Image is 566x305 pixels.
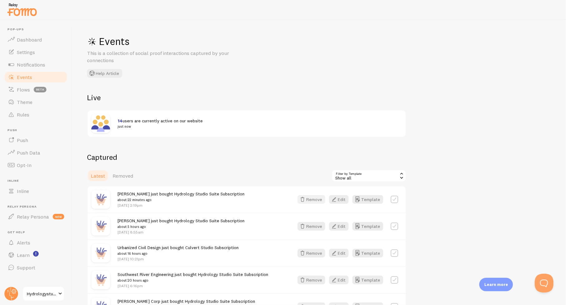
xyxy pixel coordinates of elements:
a: Learn [4,249,68,261]
span: Settings [17,49,35,55]
img: purchase.jpg [91,217,110,236]
button: Remove [298,276,325,284]
span: [PERSON_NAME] just bought Hydrology Studio Suite Subscription [118,191,244,203]
small: about 5 hours ago [118,224,244,229]
p: Learn more [484,282,508,288]
small: just now [118,124,394,129]
a: Relay Persona new [4,210,68,223]
a: Edit [329,249,352,258]
a: Events [4,71,68,83]
small: about 20 hours ago [118,278,268,283]
p: This is a collection of social proof interactions captured by your connections [87,50,237,64]
div: Show all [331,170,406,182]
span: Get Help [7,230,68,234]
span: Push [17,137,28,143]
a: Settings [4,46,68,58]
h2: Live [87,93,406,102]
button: Template [352,249,383,258]
span: Urbanized Civil Design just bought Culvert Studio Subscription [118,245,239,256]
button: Edit [329,222,349,231]
button: Remove [298,195,325,204]
span: Flows [17,86,30,93]
span: 14 [118,118,123,124]
a: Notifications [4,58,68,71]
a: Flows beta [4,83,68,96]
img: purchase.jpg [91,271,110,289]
span: Opt-In [17,162,31,168]
span: Events [17,74,32,80]
h1: Events [87,35,274,48]
span: Theme [17,99,32,105]
a: Edit [329,195,352,204]
img: purchase.jpg [91,244,110,263]
button: Remove [298,222,325,231]
a: Push Data [4,146,68,159]
span: Push Data [17,150,40,156]
iframe: Help Scout Beacon - Open [535,274,554,293]
span: Pop-ups [7,27,68,32]
a: Edit [329,276,352,284]
p: [DATE] 2:19pm [118,203,244,208]
button: Help Article [87,69,122,78]
a: Rules [4,108,68,121]
span: Relay Persona [17,214,49,220]
button: Template [352,195,383,204]
a: Removed [109,170,137,182]
small: about 22 minutes ago [118,197,244,203]
a: Inline [4,185,68,197]
button: Edit [329,276,349,284]
button: Template [352,276,383,284]
svg: <p>Watch New Feature Tutorials!</p> [33,251,39,257]
a: Edit [329,222,352,231]
span: Learn [17,252,30,258]
small: about 16 hours ago [118,251,239,256]
span: Dashboard [17,37,42,43]
span: Push [7,128,68,132]
img: fomo-relay-logo-orange.svg [7,2,38,17]
a: Dashboard [4,33,68,46]
span: beta [34,87,46,92]
span: Southwest River Engineering just bought Hydrology Studio Suite Subscription [118,272,268,283]
button: Template [352,222,383,231]
img: xaSAoeb6RpedHPR8toqq [91,114,110,133]
span: Rules [17,111,29,118]
img: purchase.jpg [91,190,110,209]
button: Edit [329,195,349,204]
button: Edit [329,249,349,258]
span: Hydrologystudio [27,290,56,298]
a: Latest [87,170,109,182]
p: [DATE] 10:21pm [118,256,239,262]
h2: Captured [87,152,406,162]
div: Learn more [479,278,513,291]
a: Push [4,134,68,146]
span: Latest [91,173,105,179]
span: Relay Persona [7,205,68,209]
span: Notifications [17,61,45,68]
button: Remove [298,249,325,258]
span: Alerts [17,239,30,246]
span: Inline [7,179,68,183]
a: Support [4,261,68,274]
a: Hydrologystudio [22,286,65,301]
a: Alerts [4,236,68,249]
span: users are currently active on our website [118,118,394,130]
span: [PERSON_NAME] just bought Hydrology Studio Suite Subscription [118,218,244,229]
a: Theme [4,96,68,108]
p: [DATE] 6:16pm [118,283,268,288]
span: new [53,214,64,219]
span: Removed [113,173,133,179]
p: [DATE] 8:55am [118,229,244,235]
a: Opt-In [4,159,68,171]
span: Inline [17,188,29,194]
span: Support [17,264,35,271]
